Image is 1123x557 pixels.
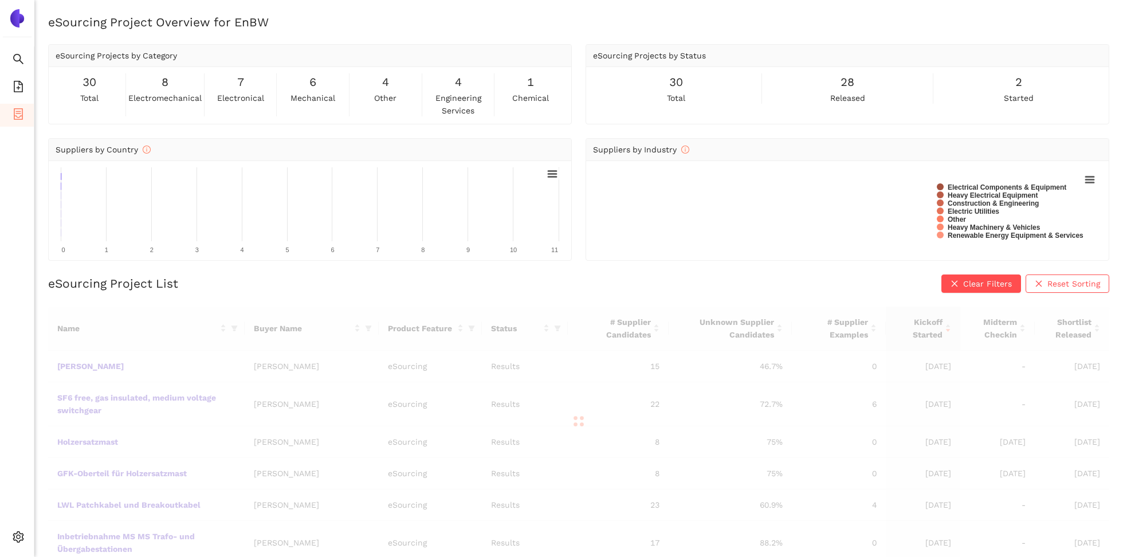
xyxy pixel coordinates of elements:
text: 6 [331,246,334,253]
text: 10 [510,246,517,253]
span: total [667,92,685,104]
span: info-circle [681,146,689,154]
span: electronical [217,92,264,104]
span: 4 [382,73,389,91]
text: 7 [376,246,379,253]
text: Other [948,215,966,223]
span: Reset Sorting [1047,277,1100,290]
button: closeReset Sorting [1026,274,1109,293]
span: container [13,104,24,127]
span: Suppliers by Country [56,145,151,154]
span: released [830,92,865,104]
text: 0 [61,246,65,253]
text: Electrical Components & Equipment [948,183,1066,191]
text: 3 [195,246,199,253]
span: 2 [1015,73,1022,91]
span: search [13,49,24,72]
span: 30 [83,73,96,91]
h2: eSourcing Project List [48,275,178,292]
span: total [80,92,99,104]
span: 28 [841,73,854,91]
span: eSourcing Projects by Status [593,51,706,60]
span: eSourcing Projects by Category [56,51,177,60]
text: Heavy Machinery & Vehicles [948,223,1040,232]
span: electromechanical [128,92,202,104]
span: started [1004,92,1034,104]
span: 8 [162,73,168,91]
text: Electric Utilities [948,207,999,215]
text: 1 [105,246,108,253]
img: Logo [8,9,26,28]
text: 11 [551,246,558,253]
span: other [374,92,396,104]
text: Construction & Engineering [948,199,1039,207]
text: 8 [421,246,425,253]
span: file-add [13,77,24,100]
span: info-circle [143,146,151,154]
span: 7 [237,73,244,91]
span: Clear Filters [963,277,1012,290]
span: setting [13,527,24,550]
span: mechanical [290,92,335,104]
text: Heavy Electrical Equipment [948,191,1038,199]
h2: eSourcing Project Overview for EnBW [48,14,1109,30]
span: close [1035,280,1043,289]
button: closeClear Filters [941,274,1021,293]
span: 30 [669,73,683,91]
text: 9 [466,246,470,253]
span: Suppliers by Industry [593,145,689,154]
text: 5 [285,246,289,253]
span: 1 [527,73,534,91]
span: engineering services [425,92,492,117]
span: 6 [309,73,316,91]
text: 4 [241,246,244,253]
span: close [951,280,959,289]
text: 2 [150,246,154,253]
text: Renewable Energy Equipment & Services [948,232,1083,240]
span: 4 [455,73,462,91]
span: chemical [512,92,549,104]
